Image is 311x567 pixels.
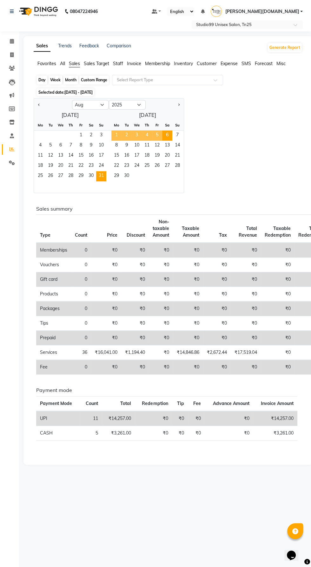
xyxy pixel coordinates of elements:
div: Saturday, August 9, 2025 [86,141,96,151]
span: Membership [145,61,170,66]
span: 5 [152,131,162,141]
div: Saturday, September 6, 2025 [162,131,172,141]
span: Selected date: [37,88,94,96]
div: Saturday, September 13, 2025 [162,141,172,151]
td: 0 [71,287,91,301]
td: ₹0 [121,331,149,345]
div: Wednesday, September 17, 2025 [132,151,142,161]
span: [DATE] - [DATE] [64,90,93,95]
td: ₹14,257.00 [102,411,135,426]
span: 20 [162,151,172,161]
td: ₹0 [205,411,253,426]
a: Trends [58,43,72,49]
div: Tu [45,120,56,130]
span: 16 [86,151,96,161]
span: 8 [111,141,122,151]
div: Th [142,120,152,130]
span: Taxable Redemption [265,226,291,238]
td: ₹0 [261,360,294,375]
div: Wednesday, September 10, 2025 [132,141,142,151]
span: 13 [56,151,66,161]
td: ₹0 [261,243,294,258]
td: ₹0 [173,287,203,301]
td: ₹0 [203,360,231,375]
td: ₹0 [231,287,261,301]
td: ₹0 [121,316,149,331]
span: 7 [172,131,182,141]
span: 24 [96,161,106,171]
span: 9 [86,141,96,151]
div: Friday, August 29, 2025 [76,171,86,181]
td: ₹0 [121,360,149,375]
td: ₹0 [188,411,205,426]
td: ₹0 [203,258,231,272]
td: ₹0 [173,360,203,375]
td: ₹16,041.00 [91,345,121,360]
span: 30 [122,171,132,181]
td: Gift card [36,272,71,287]
td: Services [36,345,71,360]
div: Thursday, August 7, 2025 [66,141,76,151]
span: Count [86,401,98,406]
div: Month [63,76,78,84]
td: ₹14,257.00 [253,411,297,426]
div: Friday, August 22, 2025 [76,161,86,171]
td: ₹0 [121,287,149,301]
div: Monday, September 29, 2025 [111,171,122,181]
td: ₹0 [261,272,294,287]
span: 18 [142,151,152,161]
div: Wednesday, September 3, 2025 [132,131,142,141]
td: 0 [71,243,91,258]
td: ₹0 [173,243,203,258]
td: CASH [36,426,80,440]
span: 27 [162,161,172,171]
span: 2 [86,131,96,141]
div: Wednesday, August 20, 2025 [56,161,66,171]
div: Saturday, August 2, 2025 [86,131,96,141]
span: 29 [111,171,122,181]
span: Total Revenue [239,226,257,238]
div: Sunday, September 21, 2025 [172,151,182,161]
td: ₹0 [261,287,294,301]
div: Sa [86,120,96,130]
div: Monday, September 15, 2025 [111,151,122,161]
div: Thursday, September 18, 2025 [142,151,152,161]
td: ₹0 [91,243,121,258]
span: 12 [45,151,56,161]
div: Tuesday, September 23, 2025 [122,161,132,171]
span: Invoice [127,61,141,66]
div: Tuesday, August 19, 2025 [45,161,56,171]
div: Monday, August 4, 2025 [35,141,45,151]
td: Packages [36,301,71,316]
span: Price [107,232,117,238]
span: Redemption [142,401,168,406]
div: Tuesday, September 30, 2025 [122,171,132,181]
span: 4 [35,141,45,151]
div: Fr [76,120,86,130]
div: Sunday, August 3, 2025 [96,131,106,141]
span: 28 [66,171,76,181]
div: Mo [111,120,122,130]
div: Thursday, August 21, 2025 [66,161,76,171]
span: 30 [86,171,96,181]
span: 28 [172,161,182,171]
td: ₹0 [172,411,188,426]
td: ₹0 [135,426,172,440]
div: Thursday, August 28, 2025 [66,171,76,181]
div: Monday, August 11, 2025 [35,151,45,161]
div: Custom Range [79,76,109,84]
div: Tuesday, September 16, 2025 [122,151,132,161]
td: 0 [71,360,91,375]
div: Su [96,120,106,130]
td: ₹0 [91,258,121,272]
td: ₹17,519.04 [231,345,261,360]
div: Wednesday, August 27, 2025 [56,171,66,181]
div: Day [37,76,47,84]
span: Forecast [255,61,273,66]
td: ₹0 [149,258,173,272]
div: Tuesday, August 26, 2025 [45,171,56,181]
span: Non-taxable Amount [153,219,169,238]
td: 0 [71,301,91,316]
td: ₹0 [91,272,121,287]
span: All [60,61,65,66]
